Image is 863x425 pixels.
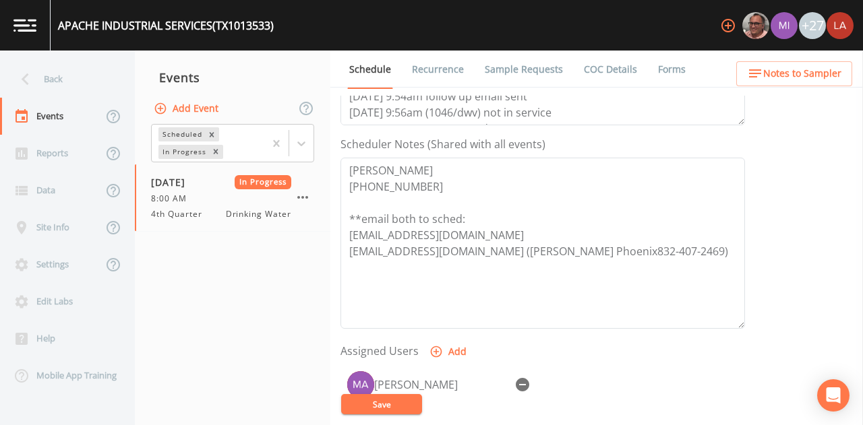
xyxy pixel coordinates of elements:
[742,12,769,39] img: e2d790fa78825a4bb76dcb6ab311d44c
[483,51,565,88] a: Sample Requests
[13,19,36,32] img: logo
[151,175,195,189] span: [DATE]
[763,65,841,82] span: Notes to Sampler
[151,96,224,121] button: Add Event
[374,377,509,393] div: [PERSON_NAME]
[340,343,419,359] label: Assigned Users
[158,145,208,159] div: In Progress
[347,371,374,398] img: 09dd4197df2726fea99d3c4091a5cc97
[656,51,688,88] a: Forms
[151,208,210,220] span: 4th Quarter
[347,51,393,89] a: Schedule
[817,379,850,412] div: Open Intercom Messenger
[742,12,770,39] div: Mike Franklin
[427,339,472,364] button: Add
[341,394,422,414] button: Save
[340,136,545,152] label: Scheduler Notes (Shared with all events)
[410,51,466,88] a: Recurrence
[151,193,195,205] span: 8:00 AM
[771,12,798,39] img: a1ea4ff7c53760f38bef77ef7c6649bf
[135,164,330,232] a: [DATE]In Progress8:00 AM4th QuarterDrinking Water
[582,51,639,88] a: COC Details
[799,12,826,39] div: +27
[204,127,219,141] div: Remove Scheduled
[226,208,291,220] span: Drinking Water
[340,158,745,329] textarea: [PERSON_NAME] [PHONE_NUMBER] **email both to sched: [EMAIL_ADDRESS][DOMAIN_NAME] [EMAIL_ADDRESS][...
[158,127,204,141] div: Scheduled
[208,145,223,159] div: Remove In Progress
[235,175,292,189] span: In Progress
[736,61,852,86] button: Notes to Sampler
[58,18,274,34] div: APACHE INDUSTRIAL SERVICES (TX1013533)
[827,12,854,39] img: cf6e799eed601856facf0d2563d1856d
[135,61,330,94] div: Events
[770,12,798,39] div: Miriaha Caddie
